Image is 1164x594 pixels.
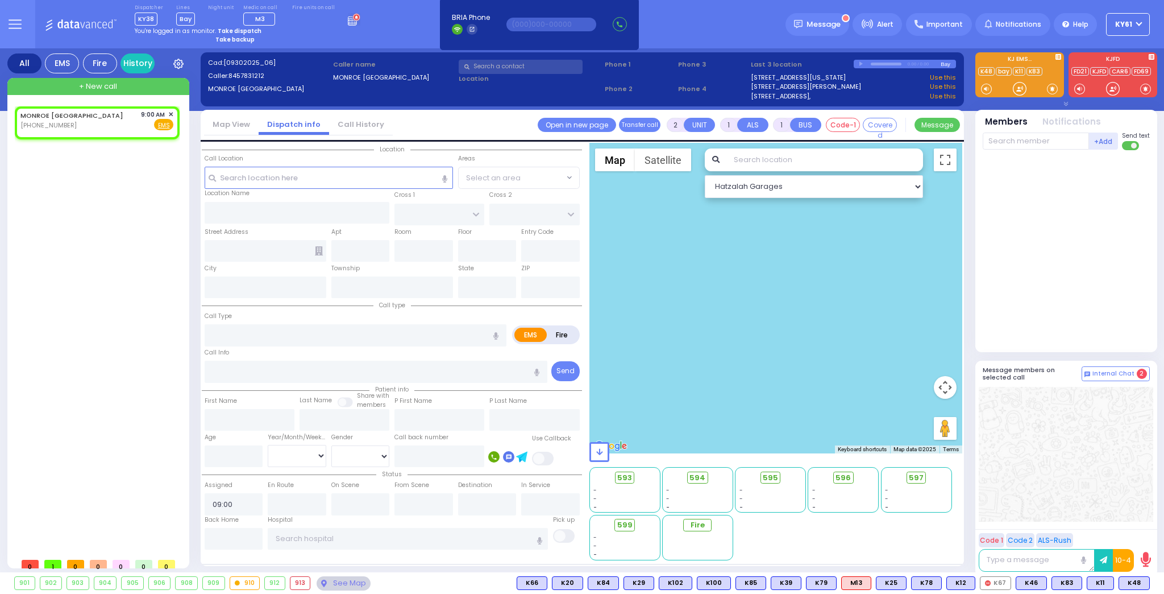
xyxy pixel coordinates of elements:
div: K85 [735,576,766,590]
span: Phone 1 [605,60,674,69]
button: Code-1 [826,118,860,132]
span: Location [374,145,410,154]
a: K48 [978,67,995,76]
a: FD69 [1132,67,1151,76]
label: Last 3 location [751,60,854,69]
div: BLS [735,576,766,590]
label: Location [459,74,601,84]
button: Drag Pegman onto the map to open Street View [934,417,957,440]
label: Caller name [333,60,455,69]
a: Open this area in Google Maps (opens a new window) [592,439,630,453]
label: KJ EMS... [975,56,1064,64]
span: - [739,494,743,503]
a: Use this [930,92,956,101]
span: Select an area [466,172,521,184]
button: Notifications [1042,115,1101,129]
label: Medic on call [243,5,279,11]
span: 0 [113,560,130,568]
div: BLS [946,576,975,590]
span: members [357,401,386,409]
span: - [593,542,597,550]
div: K46 [1016,576,1047,590]
div: K84 [588,576,619,590]
u: EMS [158,121,170,130]
span: - [593,494,597,503]
button: Show street map [595,148,635,171]
label: Fire [546,328,578,342]
img: red-radio-icon.svg [985,580,991,586]
div: 903 [67,577,89,589]
img: Logo [45,17,120,31]
div: K29 [623,576,654,590]
div: BLS [876,576,907,590]
span: 9:00 AM [141,110,165,119]
span: Message [807,19,841,30]
label: En Route [268,481,294,490]
button: +Add [1089,133,1119,150]
div: 908 [176,577,197,589]
span: [PHONE_NUMBER] [20,121,77,130]
div: 904 [94,577,117,589]
div: ALS [841,576,871,590]
button: 10-4 [1113,549,1134,572]
label: Pick up [553,515,575,525]
button: KY61 [1106,13,1150,36]
span: 0 [158,560,175,568]
label: Areas [458,154,475,163]
span: M3 [255,14,265,23]
label: MONROE [GEOGRAPHIC_DATA] [333,73,455,82]
label: Cross 1 [394,191,415,200]
label: Floor [458,228,472,237]
div: M13 [841,576,871,590]
h5: Message members on selected call [983,366,1082,381]
span: 0 [22,560,39,568]
label: Age [205,433,216,442]
a: K83 [1026,67,1042,76]
span: 596 [835,472,851,484]
div: BLS [911,576,942,590]
label: Call Type [205,312,232,321]
span: Alert [877,19,893,30]
label: Cad: [208,58,330,68]
button: BUS [790,118,821,132]
div: See map [317,576,370,591]
div: K102 [659,576,692,590]
label: Turn off text [1122,140,1140,151]
label: Call back number [394,433,448,442]
a: MONROE [GEOGRAPHIC_DATA] [20,111,123,120]
label: City [205,264,217,273]
input: Search member [983,133,1089,150]
a: bay [996,67,1012,76]
label: In Service [521,481,550,490]
span: Status [376,470,408,478]
div: BLS [517,576,547,590]
div: BLS [1016,576,1047,590]
label: P First Name [394,397,432,406]
div: K100 [697,576,731,590]
label: KJFD [1069,56,1157,64]
label: Room [394,228,411,237]
a: Map View [204,119,259,130]
span: 0 [90,560,107,568]
span: BRIA Phone [452,13,490,23]
label: Cross 2 [489,191,512,200]
div: Year/Month/Week/Day [268,433,326,442]
label: EMS [514,328,547,342]
div: EMS [45,53,79,73]
span: 594 [689,472,705,484]
div: 912 [265,577,285,589]
button: Show satellite imagery [635,148,691,171]
a: Call History [329,119,393,130]
label: Destination [458,481,492,490]
div: BLS [697,576,731,590]
span: - [739,486,743,494]
div: K12 [946,576,975,590]
span: 595 [763,472,778,484]
a: Use this [930,73,956,82]
label: ZIP [521,264,530,273]
a: [STREET_ADDRESS][PERSON_NAME] [751,82,861,92]
div: BLS [806,576,837,590]
span: Internal Chat [1092,370,1134,378]
span: 0 [67,560,84,568]
button: ALS-Rush [1036,533,1073,547]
